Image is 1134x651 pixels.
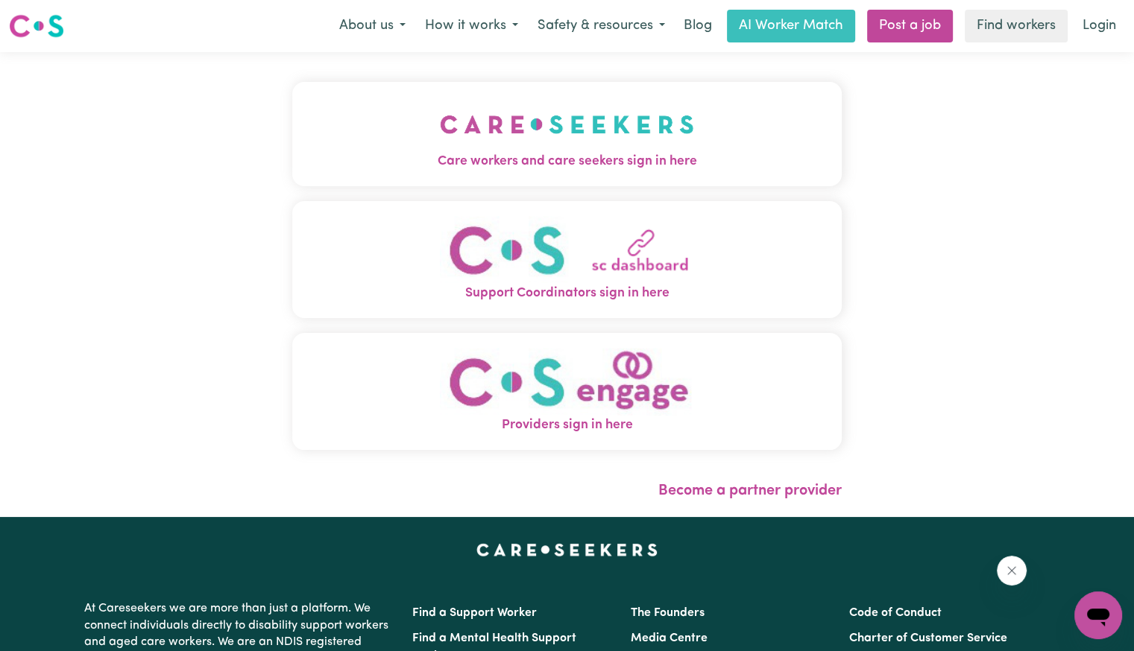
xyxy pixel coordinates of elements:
a: Become a partner provider [658,483,842,498]
span: Care workers and care seekers sign in here [292,152,842,171]
button: Providers sign in here [292,333,842,450]
a: Post a job [867,10,953,42]
a: Careseekers logo [9,9,64,43]
a: Careseekers home page [476,544,658,556]
span: Need any help? [9,10,90,22]
a: Media Centre [631,632,708,644]
button: How it works [415,10,528,42]
button: Support Coordinators sign in here [292,201,842,318]
button: Safety & resources [528,10,675,42]
a: Find a Support Worker [412,607,537,619]
a: AI Worker Match [727,10,855,42]
span: Support Coordinators sign in here [292,284,842,303]
a: Find workers [965,10,1068,42]
a: Login [1074,10,1125,42]
a: The Founders [631,607,705,619]
span: Providers sign in here [292,416,842,435]
img: Careseekers logo [9,13,64,39]
a: Code of Conduct [849,607,942,619]
a: Blog [675,10,721,42]
button: About us [330,10,415,42]
iframe: Button to launch messaging window [1074,591,1122,639]
iframe: Close message [997,556,1027,585]
button: Care workers and care seekers sign in here [292,82,842,186]
a: Charter of Customer Service [849,632,1007,644]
